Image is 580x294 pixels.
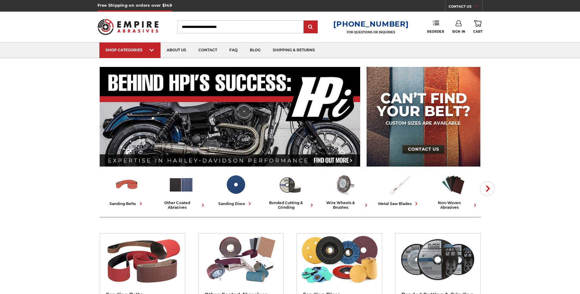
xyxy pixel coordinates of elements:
img: Other Coated Abrasives [168,172,194,197]
a: Cart [473,20,482,34]
img: Sanding Discs [300,233,379,285]
p: FOR QUESTIONS OR INQUIRIES [333,30,408,34]
a: sanding discs [211,172,260,207]
img: Sanding Discs [223,172,248,197]
div: SHOP CATEGORIES [105,48,154,52]
a: blog [244,42,267,58]
img: promo banner for custom belts. [367,67,480,167]
div: metal saw blades [378,200,419,207]
a: Reorder [427,20,444,33]
a: metal saw blades [374,172,424,207]
input: Submit [305,21,317,33]
a: [PHONE_NUMBER] [333,20,408,28]
a: wire wheels & brushes [320,172,369,210]
span: Sign In [452,30,465,34]
div: bonded cutting & grinding [265,200,315,210]
a: shipping & returns [267,42,321,58]
a: bonded cutting & grinding [265,172,315,210]
div: sanding discs [218,200,253,207]
img: Sanding Belts [114,172,139,197]
div: sanding belts [110,200,144,207]
a: faq [223,42,244,58]
img: Wire Wheels & Brushes [332,172,357,197]
img: Bonded Cutting & Grinding [398,233,477,285]
div: wire wheels & brushes [320,200,369,210]
img: Empire Abrasives [98,15,159,39]
a: non-woven abrasives [429,172,478,210]
button: Next [480,181,495,196]
a: contact [192,42,223,58]
img: Bonded Cutting & Grinding [277,172,303,197]
img: Sanding Belts [103,233,182,285]
div: other coated abrasives [157,200,206,210]
img: Other Coated Abrasives [201,233,280,285]
span: Reorder [427,30,444,34]
img: Non-woven Abrasives [441,172,466,197]
a: other coated abrasives [157,172,206,210]
img: Metal Saw Blades [386,172,412,197]
img: Banner for an interview featuring Horsepower Inc who makes Harley performance upgrades featured o... [100,67,360,167]
div: non-woven abrasives [429,200,478,210]
a: sanding belts [102,172,152,207]
a: CONTACT US [449,3,482,12]
a: about us [161,42,192,58]
span: Cart [473,30,482,34]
